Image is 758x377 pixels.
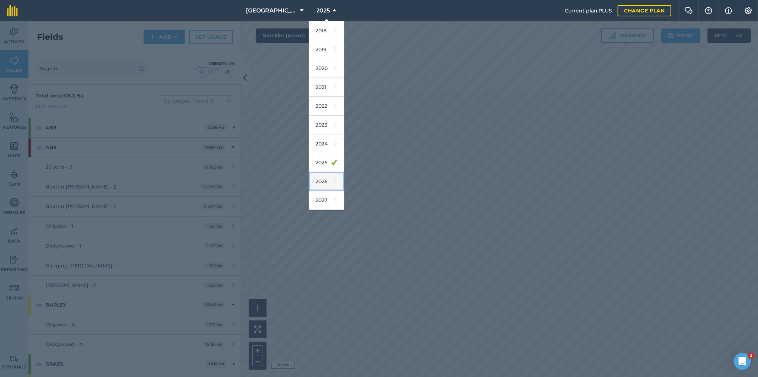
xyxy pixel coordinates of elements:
span: [GEOGRAPHIC_DATA] [246,6,297,15]
a: 2027 [309,191,344,210]
a: 2024 [309,134,344,153]
a: 2026 [309,172,344,191]
a: 2019 [309,40,344,59]
a: 2021 [309,78,344,97]
img: Two speech bubbles overlapping with the left bubble in the forefront [684,7,693,14]
iframe: Intercom live chat [734,353,751,370]
img: fieldmargin Logo [7,5,18,16]
img: svg+xml;base64,PHN2ZyB4bWxucz0iaHR0cDovL3d3dy53My5vcmcvMjAwMC9zdmciIHdpZHRoPSIxNyIgaGVpZ2h0PSIxNy... [725,6,732,15]
a: Change plan [618,5,671,16]
a: 2023 [309,116,344,134]
a: 2022 [309,97,344,116]
a: 2020 [309,59,344,78]
span: 2025 [317,6,330,15]
a: 2025 [309,153,344,172]
span: 1 [748,353,754,359]
img: A cog icon [744,7,753,14]
img: A question mark icon [704,7,713,14]
span: Current plan : PLUS [565,7,612,15]
a: 2018 [309,21,344,40]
